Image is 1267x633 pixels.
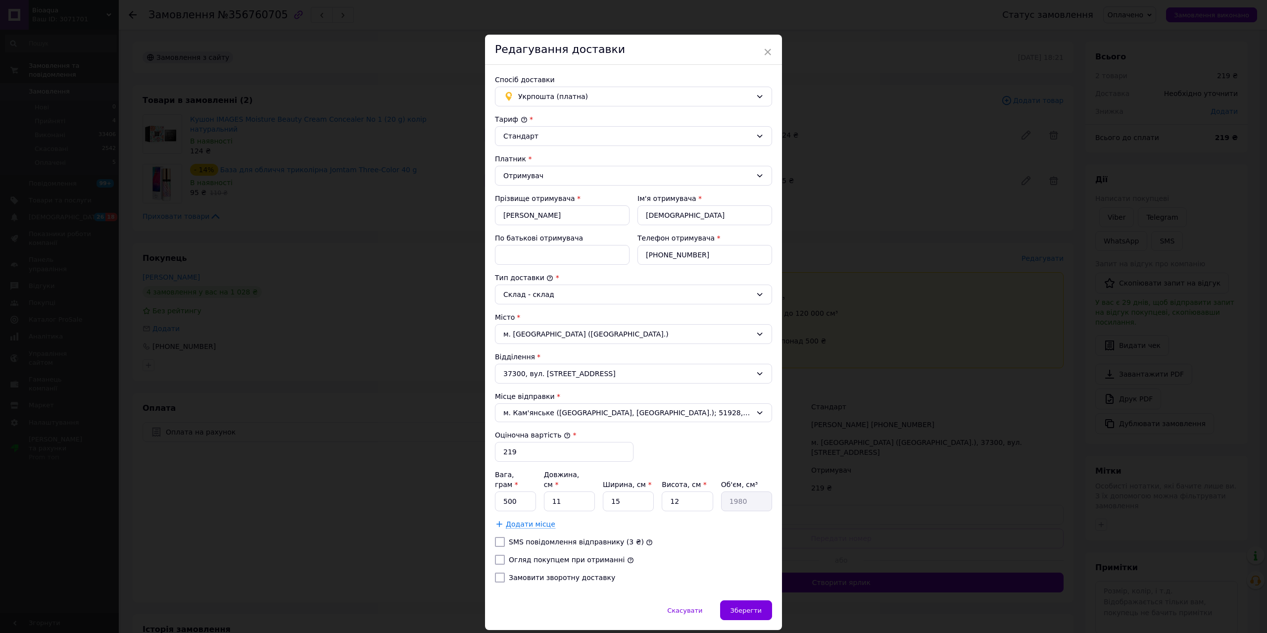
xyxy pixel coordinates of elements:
label: Прізвище отримувача [495,195,575,202]
label: Довжина, см [544,471,580,488]
label: Оціночна вартість [495,431,571,439]
div: м. [GEOGRAPHIC_DATA] ([GEOGRAPHIC_DATA].) [495,324,772,344]
label: Телефон отримувача [637,234,715,242]
div: Місто [495,312,772,322]
div: Об'єм, см³ [721,480,772,489]
span: × [763,44,772,60]
div: Склад - склад [503,289,752,300]
div: Платник [495,154,772,164]
div: Отримувач [503,170,752,181]
input: +380 [637,245,772,265]
div: Тип доставки [495,273,772,283]
span: Зберегти [731,607,762,614]
label: Ім'я отримувача [637,195,696,202]
label: Огляд покупцем при отриманні [509,556,625,564]
span: Скасувати [667,607,702,614]
div: Відділення [495,352,772,362]
div: Редагування доставки [485,35,782,65]
span: Додати місце [506,520,555,529]
label: Вага, грам [495,471,518,488]
div: Тариф [495,114,772,124]
label: Висота, см [662,481,706,488]
div: Стандарт [503,131,752,142]
label: SMS повідомлення відправнику (3 ₴) [509,538,644,546]
div: Місце відправки [495,391,772,401]
label: Ширина, см [603,481,651,488]
span: Укрпошта (платна) [518,91,752,102]
span: м. Кам'янське ([GEOGRAPHIC_DATA], [GEOGRAPHIC_DATA].); 51928, вул. [STREET_ADDRESS][DEMOGRAPHIC_D... [503,408,752,418]
div: Спосіб доставки [495,75,772,85]
label: Замовити зворотну доставку [509,574,615,582]
div: 37300, вул. [STREET_ADDRESS] [495,364,772,384]
label: По батькові отримувача [495,234,583,242]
